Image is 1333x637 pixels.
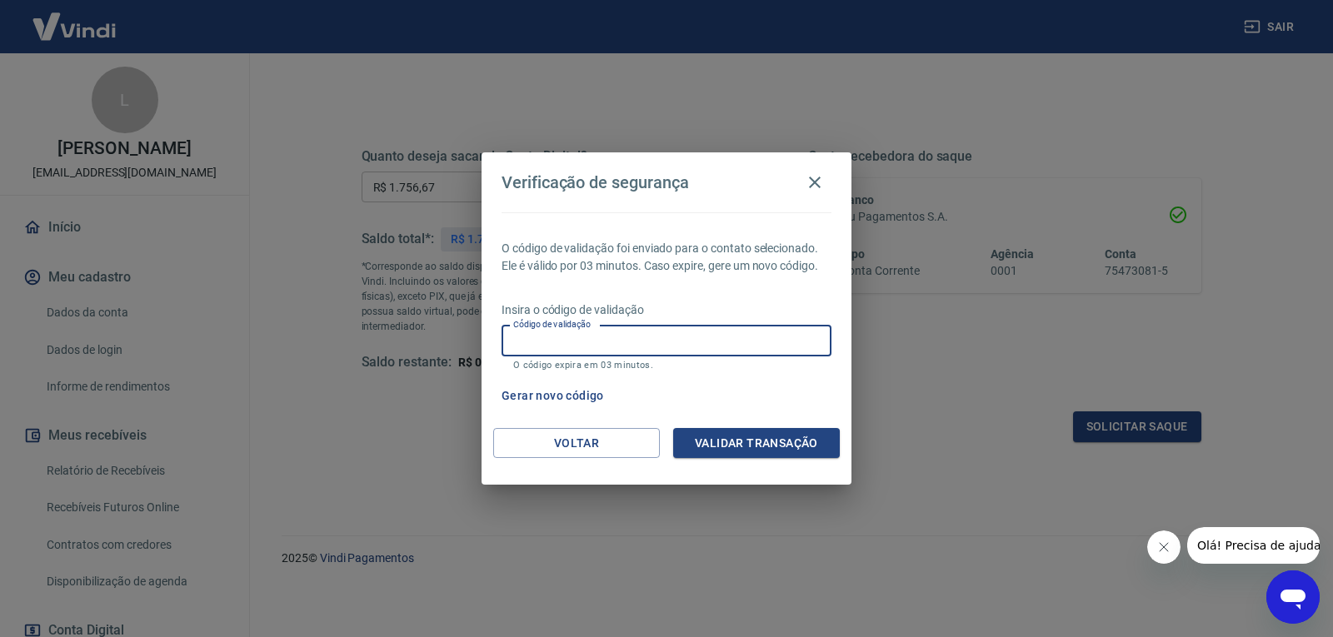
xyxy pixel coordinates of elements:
[1147,530,1181,564] iframe: Fechar mensagem
[513,318,591,331] label: Código de validação
[502,240,831,275] p: O código de validação foi enviado para o contato selecionado. Ele é válido por 03 minutos. Caso e...
[673,428,840,459] button: Validar transação
[10,12,140,25] span: Olá! Precisa de ajuda?
[1187,527,1320,564] iframe: Mensagem da empresa
[502,301,831,319] p: Insira o código de validação
[495,381,611,411] button: Gerar novo código
[513,360,820,371] p: O código expira em 03 minutos.
[493,428,660,459] button: Voltar
[1266,570,1320,624] iframe: Botão para abrir a janela de mensagens
[502,172,689,192] h4: Verificação de segurança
